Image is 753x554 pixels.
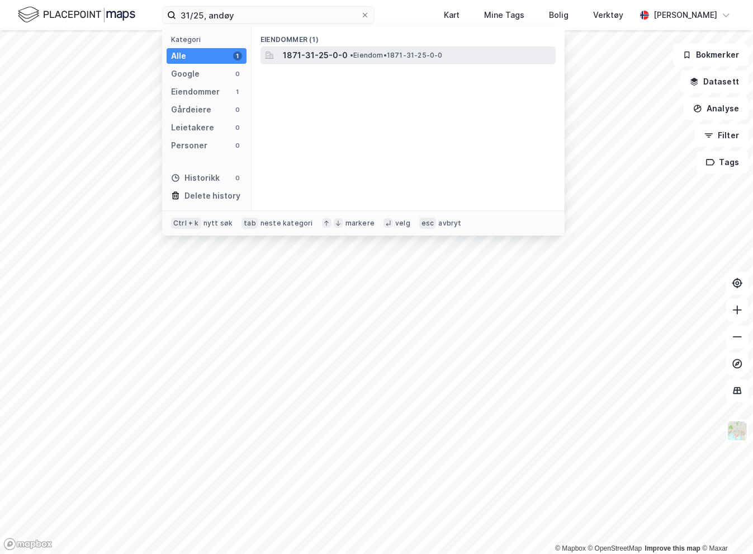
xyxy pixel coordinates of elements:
span: • [350,51,353,59]
button: Analyse [684,97,749,120]
span: Eiendom • 1871-31-25-0-0 [350,51,443,60]
div: velg [395,219,410,228]
span: 1871-31-25-0-0 [283,49,348,62]
div: nytt søk [203,219,233,228]
a: OpenStreetMap [588,544,642,552]
div: Ctrl + k [171,218,201,229]
div: neste kategori [261,219,313,228]
div: Personer [171,139,207,152]
div: Verktøy [593,8,623,22]
div: Eiendommer (1) [252,26,565,46]
div: Bolig [549,8,569,22]
div: Delete history [184,189,240,203]
button: Bokmerker [673,44,749,66]
img: Z [727,420,748,442]
div: Kart [444,8,460,22]
iframe: Chat Widget [697,500,753,554]
img: logo.f888ab2527a4732fd821a326f86c7f29.svg [18,5,135,25]
div: Kategori [171,35,247,44]
div: 1 [233,51,242,60]
div: 0 [233,173,242,182]
div: Google [171,67,200,81]
div: tab [241,218,258,229]
div: 1 [233,87,242,96]
input: Søk på adresse, matrikkel, gårdeiere, leietakere eller personer [176,7,361,24]
div: markere [345,219,375,228]
div: Gårdeiere [171,103,211,116]
div: 0 [233,69,242,78]
div: 0 [233,123,242,132]
button: Filter [695,124,749,147]
div: [PERSON_NAME] [653,8,717,22]
div: Eiendommer [171,85,220,98]
div: 0 [233,141,242,150]
div: Leietakere [171,121,214,134]
div: Historikk [171,171,220,185]
div: 0 [233,105,242,114]
button: Datasett [680,71,749,93]
div: Kontrollprogram for chat [697,500,753,554]
button: Tags [697,151,749,173]
div: Mine Tags [484,8,524,22]
a: Mapbox [555,544,586,552]
div: esc [419,218,437,229]
a: Mapbox homepage [3,538,53,551]
div: avbryt [438,219,461,228]
a: Improve this map [645,544,700,552]
div: Alle [171,49,186,63]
